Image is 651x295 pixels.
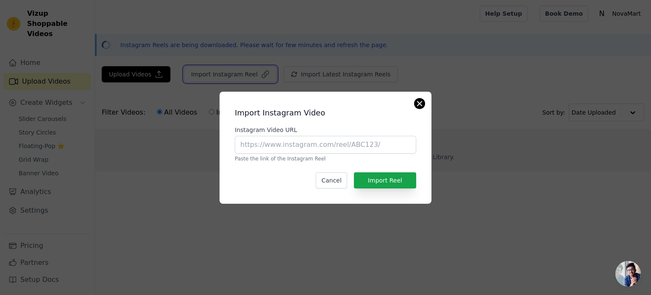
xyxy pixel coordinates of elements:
[316,172,347,188] button: Cancel
[615,261,641,287] div: Open chat
[235,107,416,119] h2: Import Instagram Video
[415,98,425,109] button: Close modal
[235,126,416,134] label: Instagram Video URL
[354,172,416,188] button: Import Reel
[235,155,416,162] p: Paste the link of the Instagram Reel
[235,136,416,154] input: https://www.instagram.com/reel/ABC123/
